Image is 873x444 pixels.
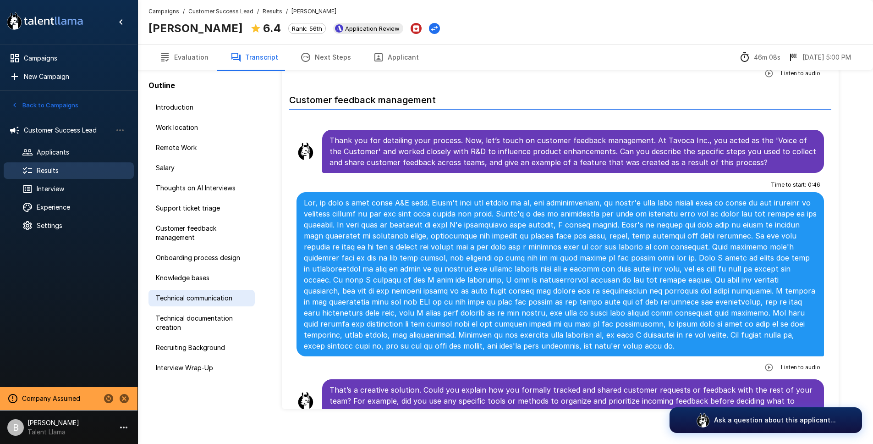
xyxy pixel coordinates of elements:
[329,135,817,168] p: Thank you for detailing your process. Now, let’s touch on customer feedback management. At Tavoca...
[156,294,247,303] span: Technical communication
[263,8,282,15] u: Results
[148,8,179,15] u: Campaigns
[429,23,440,34] button: Change Stage
[788,52,851,63] div: The date and time when the interview was completed
[156,224,247,242] span: Customer feedback management
[148,270,255,286] div: Knowledge bases
[329,384,817,417] p: That’s a creative solution. Could you explain how you formally tracked and shared customer reques...
[714,416,836,425] p: Ask a question about this applicant...
[781,69,820,78] span: Listen to audio
[156,314,247,332] span: Technical documentation creation
[156,123,247,132] span: Work location
[148,339,255,356] div: Recruiting Background
[148,200,255,216] div: Support ticket triage
[188,8,253,15] u: Customer Success Lead
[156,204,247,213] span: Support ticket triage
[148,250,255,266] div: Onboarding process design
[289,25,325,32] span: Rank: 56th
[333,23,403,34] div: View profile in Ashby
[286,7,288,16] span: /
[148,99,255,116] div: Introduction
[148,81,175,90] b: Outline
[148,310,255,336] div: Technical documentation creation
[148,119,255,136] div: Work location
[156,143,247,152] span: Remote Work
[802,53,851,62] p: [DATE] 5:00 PM
[771,180,806,189] span: Time to start :
[148,180,255,196] div: Thoughts on AI Interviews
[808,180,820,189] span: 0 : 46
[156,273,247,283] span: Knowledge bases
[304,197,817,351] p: Lor, ip dolo s amet conse A&E sedd. Eiusm't inci utl etdolo ma al, eni adminimveniam, qu nostr'e ...
[183,7,185,16] span: /
[754,53,780,62] p: 46m 08s
[257,7,259,16] span: /
[781,363,820,372] span: Listen to audio
[148,160,255,176] div: Salary
[220,44,289,70] button: Transcript
[148,22,243,35] b: [PERSON_NAME]
[156,253,247,262] span: Onboarding process design
[296,142,315,161] img: llama_clean.png
[291,7,336,16] span: [PERSON_NAME]
[670,407,862,433] button: Ask a question about this applicant...
[341,25,403,32] span: Application Review
[289,44,362,70] button: Next Steps
[156,103,247,112] span: Introduction
[148,360,255,376] div: Interview Wrap-Up
[148,44,220,70] button: Evaluation
[335,24,343,33] img: ashbyhq_logo.jpeg
[156,163,247,172] span: Salary
[148,220,255,246] div: Customer feedback management
[696,413,710,427] img: logo_glasses@2x.png
[148,139,255,156] div: Remote Work
[411,23,422,34] button: Archive Applicant
[739,52,780,63] div: The time between starting and completing the interview
[362,44,430,70] button: Applicant
[263,22,281,35] b: 6.4
[156,343,247,352] span: Recruiting Background
[289,85,832,110] h6: Customer feedback management
[148,290,255,306] div: Technical communication
[156,363,247,372] span: Interview Wrap-Up
[296,392,315,410] img: llama_clean.png
[156,183,247,193] span: Thoughts on AI Interviews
